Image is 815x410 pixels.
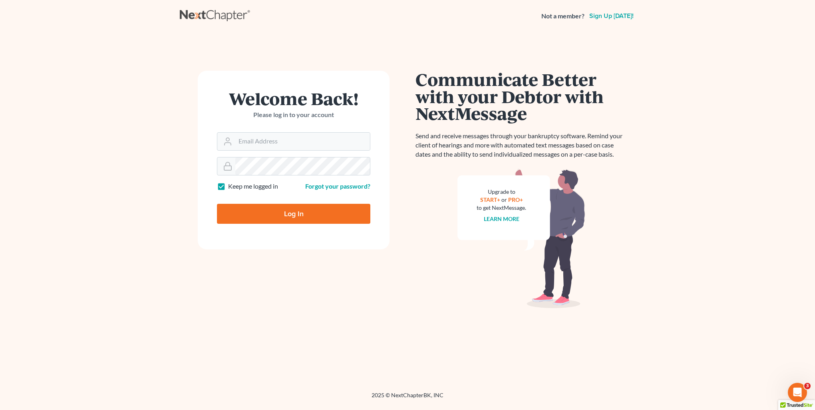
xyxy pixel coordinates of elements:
[484,215,519,222] a: Learn more
[415,71,627,122] h1: Communicate Better with your Debtor with NextMessage
[477,204,526,212] div: to get NextMessage.
[480,196,500,203] a: START+
[180,391,635,406] div: 2025 © NextChapterBK, INC
[305,182,370,190] a: Forgot your password?
[235,133,370,150] input: Email Address
[457,169,585,308] img: nextmessage_bg-59042aed3d76b12b5cd301f8e5b87938c9018125f34e5fa2b7a6b67550977c72.svg
[588,13,635,19] a: Sign up [DATE]!
[788,383,807,402] iframe: Intercom live chat
[541,12,584,21] strong: Not a member?
[217,110,370,119] p: Please log in to your account
[477,188,526,196] div: Upgrade to
[501,196,507,203] span: or
[508,196,523,203] a: PRO+
[415,131,627,159] p: Send and receive messages through your bankruptcy software. Remind your client of hearings and mo...
[228,182,278,191] label: Keep me logged in
[217,90,370,107] h1: Welcome Back!
[804,383,811,389] span: 3
[217,204,370,224] input: Log In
